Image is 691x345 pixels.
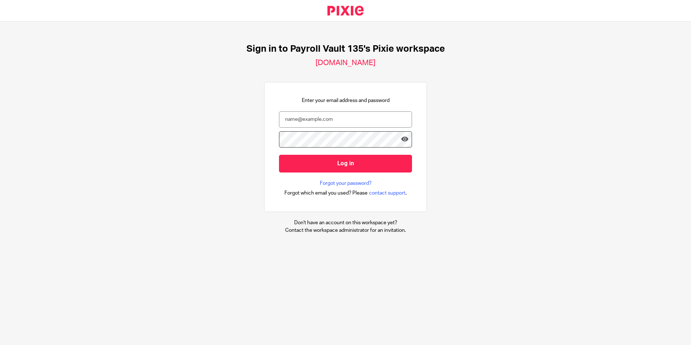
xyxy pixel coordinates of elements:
input: Log in [279,155,412,172]
p: Don't have an account on this workspace yet? [285,219,406,226]
h1: Sign in to Payroll Vault 135's Pixie workspace [246,43,445,55]
span: contact support [369,189,405,197]
span: Forgot which email you used? Please [284,189,368,197]
h2: [DOMAIN_NAME] [316,58,375,68]
p: Contact the workspace administrator for an invitation. [285,227,406,234]
input: name@example.com [279,111,412,128]
p: Enter your email address and password [302,97,390,104]
a: Forgot your password? [320,180,372,187]
div: . [284,189,407,197]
